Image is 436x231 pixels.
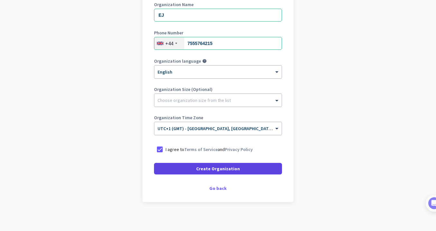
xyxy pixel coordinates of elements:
[154,87,282,92] label: Organization Size (Optional)
[154,59,201,63] label: Organization language
[184,147,218,152] a: Terms of Service
[154,2,282,7] label: Organization Name
[154,163,282,174] button: Create Organization
[154,115,282,120] label: Organization Time Zone
[166,146,253,153] p: I agree to and
[154,186,282,191] div: Go back
[154,9,282,22] input: What is the name of your organization?
[225,147,253,152] a: Privacy Policy
[165,40,173,47] div: +44
[202,59,207,63] i: help
[196,165,240,172] span: Create Organization
[154,37,282,50] input: 121 234 5678
[154,31,282,35] label: Phone Number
